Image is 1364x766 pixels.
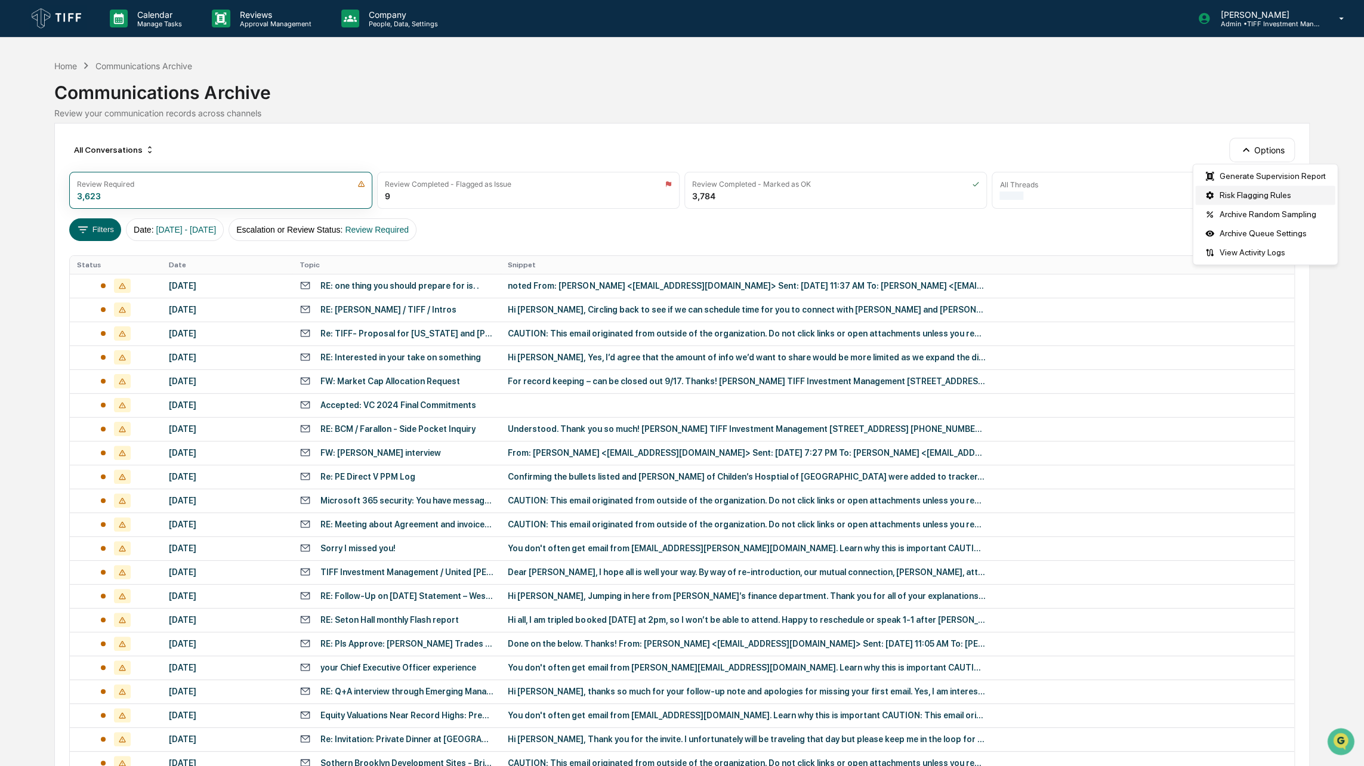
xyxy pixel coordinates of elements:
div: Sorry I missed you! [320,543,396,553]
div: TIFF Investment Management / United [PERSON_NAME] Group - Meeting in [GEOGRAPHIC_DATA] [320,567,493,577]
div: Options [1192,163,1338,265]
div: [DATE] [169,400,285,410]
div: Accepted: VC 2024 Final Commitments [320,400,476,410]
div: Risk Flagging Rules [1195,186,1335,205]
div: View Activity Logs [1195,243,1335,262]
div: [DATE] [169,353,285,362]
div: RE: Pls Approve: [PERSON_NAME] Trades at Fidelity [320,639,493,648]
img: icon [357,180,365,188]
a: 🗄️Attestations [82,146,153,167]
button: Date:[DATE] - [DATE] [126,218,224,241]
div: 🗄️ [87,152,96,161]
div: Hi all, I am tripled booked [DATE] at 2pm, so I won’t be able to attend. Happy to reschedule or s... [508,615,985,625]
div: Generate Supervision Report [1195,166,1335,186]
div: RE: BCM / Farallon - Side Pocket Inquiry [320,424,476,434]
div: Hi [PERSON_NAME], Yes, I’d agree that the amount of info we’d want to share would be more limited... [508,353,985,362]
div: Re: Invitation: Private Dinner at [GEOGRAPHIC_DATA] [320,734,493,744]
div: Archive Random Sampling [1195,205,1335,224]
p: Manage Tasks [128,20,188,28]
span: Review Required [345,225,409,234]
a: 🔎Data Lookup [7,168,80,190]
div: Hi [PERSON_NAME], Jumping in here from [PERSON_NAME]’s finance department. Thank you for all of y... [508,591,985,601]
div: 3,623 [77,191,101,201]
button: Filters [69,218,121,241]
span: Data Lookup [24,173,75,185]
div: Review Required [77,180,134,189]
span: Pylon [119,202,144,211]
div: [DATE] [169,424,285,434]
div: RE: Seton Hall monthly Flash report [320,615,459,625]
div: CAUTION: This email originated from outside of the organization. Do not click links or open attac... [508,329,985,338]
div: Done on the below. Thanks! From: [PERSON_NAME] <[EMAIL_ADDRESS][DOMAIN_NAME]> Sent: [DATE] 11:05 ... [508,639,985,648]
div: 🖐️ [12,152,21,161]
div: Re: TIFF- Proposal for [US_STATE] and [PERSON_NAME] [320,329,493,338]
p: [PERSON_NAME] [1211,10,1322,20]
p: Approval Management [230,20,317,28]
div: 9 [385,191,390,201]
div: Confirming the bullets listed and [PERSON_NAME] of Childen’s Hosptial of [GEOGRAPHIC_DATA] were a... [508,472,985,481]
div: Review Completed - Marked as OK [692,180,811,189]
img: icon [972,180,979,188]
div: Start new chat [41,91,196,103]
div: [DATE] [169,734,285,744]
div: [DATE] [169,687,285,696]
th: Snippet [501,256,1294,274]
div: CAUTION: This email originated from outside of the organization. Do not click links or open attac... [508,496,985,505]
p: Admin • TIFF Investment Management [1211,20,1322,28]
div: CAUTION: This email originated from outside of the organization. Do not click links or open attac... [508,520,985,529]
span: Preclearance [24,150,77,162]
div: [DATE] [169,543,285,553]
div: [DATE] [169,496,285,505]
button: Start new chat [203,95,217,109]
div: Hi [PERSON_NAME], Circling back to see if we can schedule time for you to connect with [PERSON_NA... [508,305,985,314]
div: All Conversations [69,140,159,159]
div: [DATE] [169,615,285,625]
p: Company [359,10,444,20]
div: 3,784 [692,191,715,201]
div: 🔎 [12,174,21,184]
div: RE: Meeting about Agreement and invoices - TIFF Advisory Services, Inc [320,520,493,529]
img: icon [665,180,672,188]
div: We're available if you need us! [41,103,151,113]
div: You don't often get email from [EMAIL_ADDRESS][PERSON_NAME][DOMAIN_NAME]. Learn why this is impor... [508,543,985,553]
div: your Chief Executive Officer experience [320,663,476,672]
th: Date [162,256,292,274]
button: Escalation or Review Status:Review Required [229,218,416,241]
div: Home [54,61,77,71]
div: noted From: [PERSON_NAME] <[EMAIL_ADDRESS][DOMAIN_NAME]> Sent: [DATE] 11:37 AM To: [PERSON_NAME] ... [508,281,985,291]
div: [DATE] [169,639,285,648]
div: [DATE] [169,591,285,601]
div: For record keeping – can be closed out 9/17. Thanks! [PERSON_NAME] TIFF Investment Management [ST... [508,376,985,386]
img: logo [29,5,86,32]
img: 1746055101610-c473b297-6a78-478c-a979-82029cc54cd1 [12,91,33,113]
div: RE: [PERSON_NAME] / TIFF / Intros [320,305,456,314]
div: [DATE] [169,281,285,291]
div: Microsoft 365 security: You have messages in quarantine [320,496,493,505]
div: [DATE] [169,329,285,338]
div: Archive Queue Settings [1195,224,1335,243]
div: [DATE] [169,376,285,386]
div: Communications Archive [95,61,192,71]
p: How can we help? [12,25,217,44]
th: Status [70,256,162,274]
iframe: Open customer support [1326,727,1358,759]
div: All Threads [999,180,1038,189]
button: Options [1229,138,1294,162]
p: Reviews [230,10,317,20]
p: Calendar [128,10,188,20]
div: RE: Q+A interview through Emerging Manager Monthly [320,687,493,696]
a: 🖐️Preclearance [7,146,82,167]
p: People, Data, Settings [359,20,444,28]
div: [DATE] [169,663,285,672]
div: Communications Archive [54,72,1309,103]
div: [DATE] [169,305,285,314]
a: Powered byPylon [84,202,144,211]
div: RE: Interested in your take on something [320,353,481,362]
div: Dear [PERSON_NAME], I hope all is well your way. By way of re-introduction, our mutual connection... [508,567,985,577]
div: RE: one thing you should prepare for is. . [320,281,479,291]
div: FW: [PERSON_NAME] interview [320,448,441,458]
div: Equity Valuations Near Record Highs: Prepare Now [320,711,493,720]
div: Hi [PERSON_NAME], Thank you for the invite. I unfortunately will be traveling that day but please... [508,734,985,744]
